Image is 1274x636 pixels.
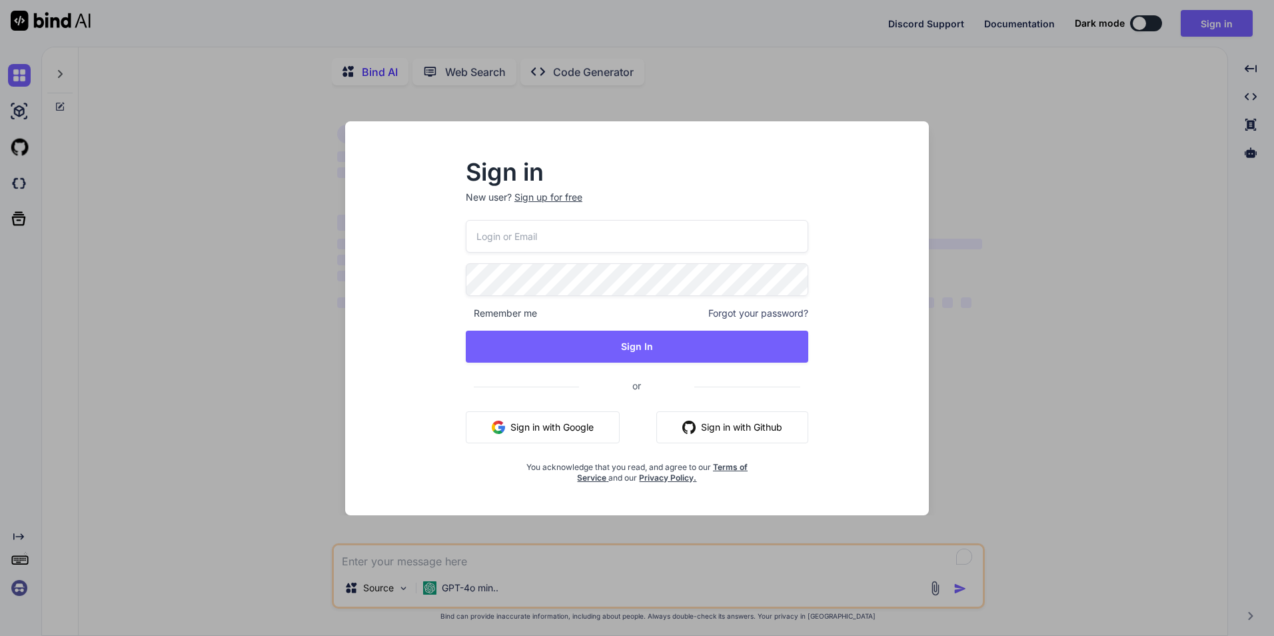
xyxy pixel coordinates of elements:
button: Sign In [466,331,808,363]
h2: Sign in [466,161,808,183]
a: Privacy Policy. [639,473,696,483]
img: google [492,421,505,434]
span: Forgot your password? [708,307,808,320]
div: Sign up for free [514,191,582,204]
div: You acknowledge that you read, and agree to our and our [523,454,752,483]
span: or [579,369,694,402]
p: New user? [466,191,808,220]
button: Sign in with Google [466,411,620,443]
a: Terms of Service [577,462,748,483]
button: Sign in with Github [656,411,808,443]
input: Login or Email [466,220,808,253]
img: github [682,421,696,434]
span: Remember me [466,307,537,320]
